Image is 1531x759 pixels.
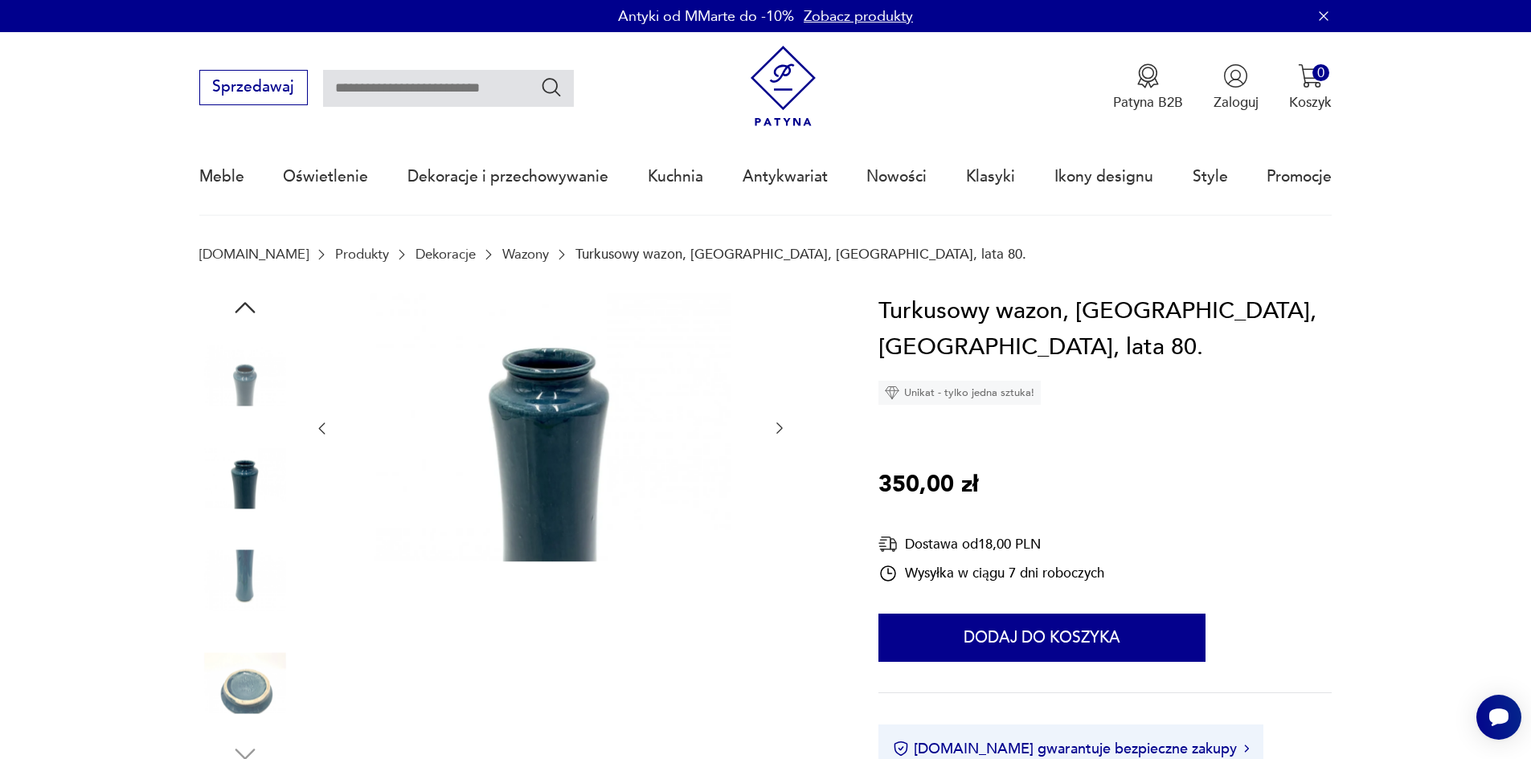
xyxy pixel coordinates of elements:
p: Turkusowy wazon, [GEOGRAPHIC_DATA], [GEOGRAPHIC_DATA], lata 80. [575,247,1026,262]
a: Ikony designu [1054,140,1153,214]
div: 0 [1312,64,1329,81]
a: [DOMAIN_NAME] [199,247,309,262]
iframe: Smartsupp widget button [1476,695,1521,740]
button: Szukaj [540,75,563,99]
img: Patyna - sklep z meblami i dekoracjami vintage [743,46,824,127]
img: Ikona koszyka [1298,63,1323,88]
a: Promocje [1267,140,1332,214]
button: [DOMAIN_NAME] gwarantuje bezpieczne zakupy [893,739,1249,759]
button: Patyna B2B [1113,63,1183,112]
img: Zdjęcie produktu Turkusowy wazon, Bolesławiec, Polska, lata 80. [199,432,291,524]
img: Ikona dostawy [878,534,898,554]
p: Zaloguj [1214,93,1259,112]
img: Ikona strzałki w prawo [1244,745,1249,753]
a: Zobacz produkty [804,6,913,27]
a: Wazony [502,247,549,262]
a: Klasyki [966,140,1015,214]
a: Ikona medaluPatyna B2B [1113,63,1183,112]
img: Ikona certyfikatu [893,741,909,757]
img: Zdjęcie produktu Turkusowy wazon, Bolesławiec, Polska, lata 80. [350,293,752,561]
p: 350,00 zł [878,467,978,504]
a: Nowości [866,140,927,214]
img: Ikona diamentu [885,386,899,400]
a: Oświetlenie [283,140,368,214]
a: Dekoracje [415,247,476,262]
div: Wysyłka w ciągu 7 dni roboczych [878,564,1104,583]
a: Produkty [335,247,389,262]
div: Dostawa od 18,00 PLN [878,534,1104,554]
button: Dodaj do koszyka [878,614,1206,662]
button: 0Koszyk [1289,63,1332,112]
a: Sprzedawaj [199,82,308,95]
div: Unikat - tylko jedna sztuka! [878,381,1041,405]
img: Zdjęcie produktu Turkusowy wazon, Bolesławiec, Polska, lata 80. [199,535,291,626]
a: Style [1193,140,1228,214]
h1: Turkusowy wazon, [GEOGRAPHIC_DATA], [GEOGRAPHIC_DATA], lata 80. [878,293,1332,366]
img: Zdjęcie produktu Turkusowy wazon, Bolesławiec, Polska, lata 80. [199,330,291,422]
p: Antyki od MMarte do -10% [618,6,794,27]
img: Zdjęcie produktu Turkusowy wazon, Bolesławiec, Polska, lata 80. [199,637,291,728]
p: Koszyk [1289,93,1332,112]
a: Antykwariat [743,140,828,214]
img: Ikona medalu [1136,63,1161,88]
img: Ikonka użytkownika [1223,63,1248,88]
a: Dekoracje i przechowywanie [407,140,608,214]
a: Meble [199,140,244,214]
p: Patyna B2B [1113,93,1183,112]
a: Kuchnia [648,140,703,214]
button: Sprzedawaj [199,70,308,105]
button: Zaloguj [1214,63,1259,112]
